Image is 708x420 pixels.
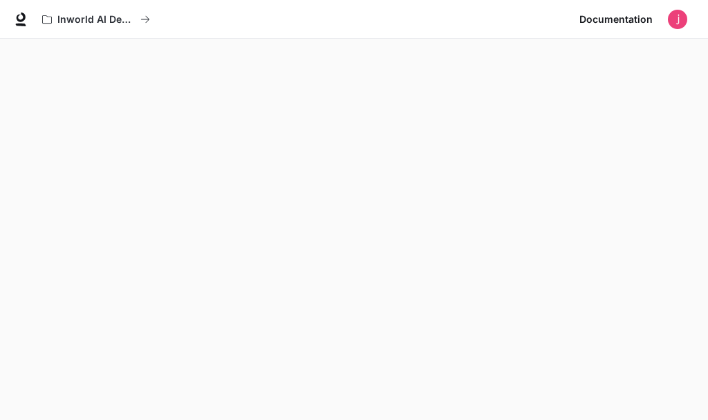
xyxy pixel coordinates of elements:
button: All workspaces [36,6,156,33]
img: User avatar [668,10,687,29]
span: Documentation [579,11,653,28]
button: User avatar [664,6,691,33]
a: Documentation [574,6,658,33]
p: Inworld AI Demos [57,14,135,26]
